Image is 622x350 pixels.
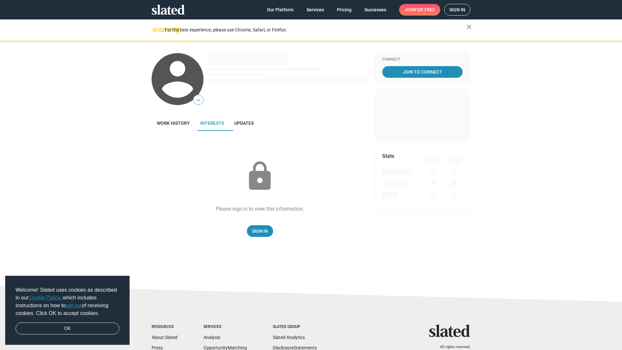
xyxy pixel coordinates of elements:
a: Joinfor free [399,4,440,16]
span: Updates [234,121,254,126]
mat-card-title: Stats [382,153,394,159]
span: Welcome! Slated uses cookies as described in our , which includes instructions on how to of recei... [16,286,119,317]
mat-icon: close [465,23,473,31]
div: For the best experience, please use Chrome, Safari, or Firefox. [165,26,466,34]
a: Sign In [247,225,273,237]
span: Sign in [449,4,465,15]
div: cookieconsent [5,276,130,345]
a: Services [301,4,329,16]
a: About Slated [152,335,178,340]
div: Slated Group [273,324,317,330]
span: Pricing [337,4,351,16]
a: dismiss cookie message [16,322,119,335]
mat-icon: lock [244,160,276,192]
span: Join To Connect [384,66,461,78]
span: Successes [364,4,386,16]
span: Services [306,4,324,16]
div: Please sign in to view this information. [216,205,304,212]
a: Sign in [444,4,470,16]
span: — [193,96,203,104]
div: Resources [152,324,178,330]
span: Work history [157,121,190,126]
span: Our Platform [267,4,294,16]
span: Interests [200,121,224,126]
a: Join To Connect [382,66,463,78]
a: Interests [195,115,229,131]
a: Slated Analytics [273,335,305,340]
a: Cookie Policy [29,295,60,300]
span: for free [415,4,435,16]
a: Pricing [332,4,357,16]
div: Connect [382,57,463,62]
mat-icon: warning [152,26,160,33]
div: Services [203,324,247,330]
span: Sign In [252,225,268,237]
a: Successes [359,4,391,16]
span: Join [404,4,435,16]
a: Work history [152,115,195,131]
a: Analysis [203,335,220,340]
a: Updates [229,115,259,131]
a: Our Platform [262,4,299,16]
a: opt-out [66,303,82,308]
